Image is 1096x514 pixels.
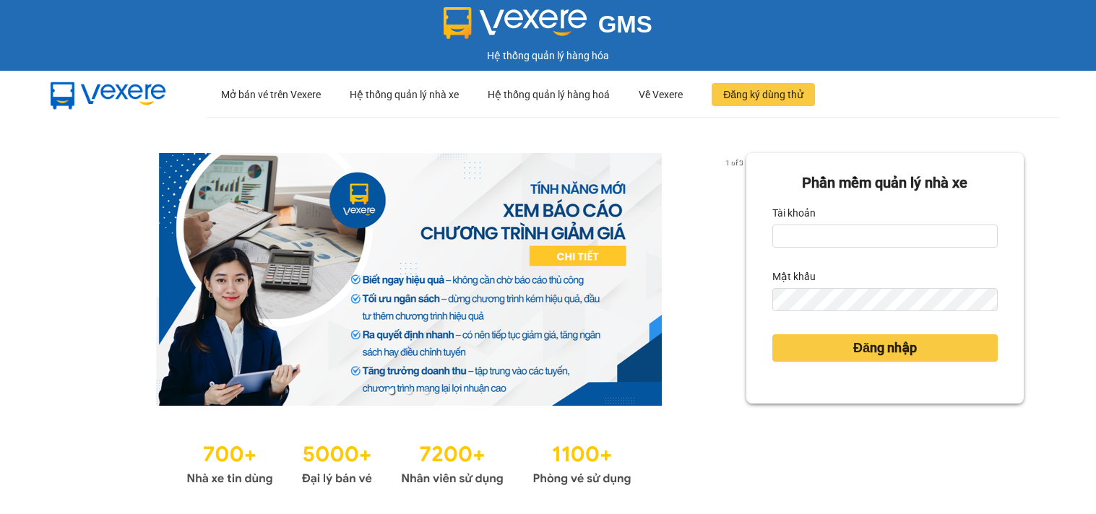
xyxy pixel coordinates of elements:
[488,71,610,118] div: Hệ thống quản lý hàng hoá
[406,388,412,394] li: slide item 2
[444,22,652,33] a: GMS
[772,225,998,248] input: Tài khoản
[726,153,746,406] button: next slide / item
[221,71,321,118] div: Mở bán vé trên Vexere
[639,71,683,118] div: Về Vexere
[772,201,816,225] label: Tài khoản
[723,87,803,103] span: Đăng ký dùng thử
[389,388,394,394] li: slide item 1
[72,153,92,406] button: previous slide / item
[772,288,998,311] input: Mật khẩu
[444,7,587,39] img: logo 2
[186,435,631,489] img: Statistics.png
[721,153,746,172] p: 1 of 3
[772,334,998,362] button: Đăng nhập
[4,48,1092,64] div: Hệ thống quản lý hàng hóa
[423,388,429,394] li: slide item 3
[598,11,652,38] span: GMS
[712,83,815,106] button: Đăng ký dùng thử
[350,71,459,118] div: Hệ thống quản lý nhà xe
[853,338,917,358] span: Đăng nhập
[772,172,998,194] div: Phần mềm quản lý nhà xe
[36,71,181,118] img: mbUUG5Q.png
[772,265,816,288] label: Mật khẩu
